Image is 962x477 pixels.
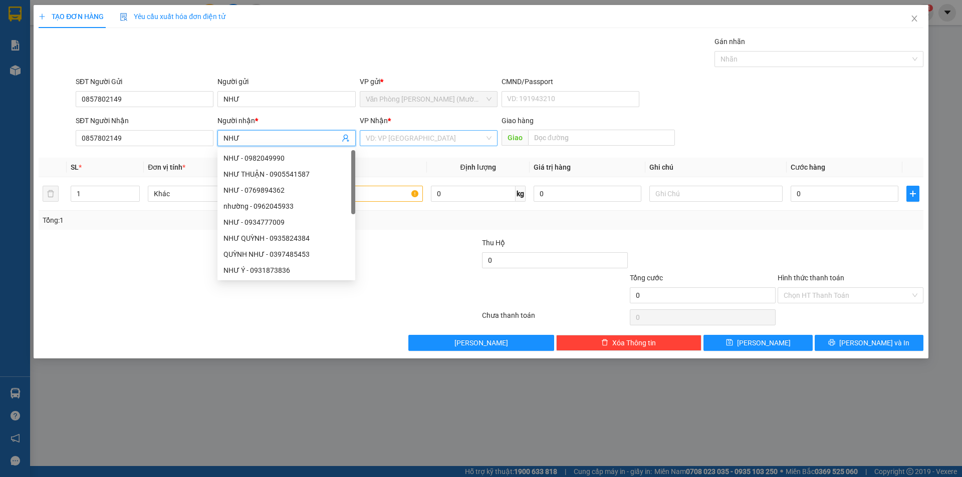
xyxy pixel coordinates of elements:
button: Close [900,5,928,33]
div: nhường - 0962045933 [217,198,355,214]
span: TẠO ĐƠN HÀNG [39,13,104,21]
button: printer[PERSON_NAME] và In [815,335,923,351]
div: Tổng: 1 [43,215,371,226]
img: logo.jpg [109,13,133,37]
div: NHƯ - 0769894362 [223,185,349,196]
div: QUỲNH NHƯ - 0397485453 [223,249,349,260]
div: NHƯ Ý - 0931873836 [223,265,349,276]
span: Yêu cầu xuất hóa đơn điện tử [120,13,225,21]
div: NHƯ - 0982049990 [217,150,355,166]
span: Đơn vị tính [148,163,185,171]
button: delete [43,186,59,202]
div: NHƯ QUỲNH - 0935824384 [223,233,349,244]
span: delete [601,339,608,347]
div: nhường - 0962045933 [223,201,349,212]
span: Khác [154,186,275,201]
div: NHƯ QUỲNH - 0935824384 [217,230,355,246]
div: QUỲNH NHƯ - 0397485453 [217,246,355,262]
li: (c) 2017 [84,48,138,60]
div: NHƯ - 0934777009 [217,214,355,230]
span: Giao hàng [502,117,534,125]
span: [PERSON_NAME] [454,337,508,348]
span: Tổng cước [630,274,663,282]
input: Ghi Chú [649,186,783,202]
span: save [726,339,733,347]
b: [PERSON_NAME] [13,65,57,112]
div: SĐT Người Nhận [76,115,213,126]
div: Người gửi [217,76,355,87]
b: [DOMAIN_NAME] [84,38,138,46]
span: [PERSON_NAME] [737,337,791,348]
input: Dọc đường [528,130,675,146]
button: deleteXóa Thông tin [556,335,702,351]
span: Giao [502,130,528,146]
div: NHƯ - 0982049990 [223,153,349,164]
input: VD: Bàn, Ghế [289,186,422,202]
span: Thu Hộ [482,239,505,247]
span: Cước hàng [791,163,825,171]
input: 0 [534,186,641,202]
label: Hình thức thanh toán [778,274,844,282]
img: icon [120,13,128,21]
span: close [910,15,918,23]
span: kg [516,186,526,202]
div: NHƯ Ý - 0931873836 [217,262,355,278]
span: plus [907,190,919,198]
span: Văn Phòng Trần Phú (Mường Thanh) [366,92,492,107]
button: save[PERSON_NAME] [703,335,812,351]
span: [PERSON_NAME] và In [839,337,909,348]
span: VP Nhận [360,117,388,125]
button: [PERSON_NAME] [408,335,554,351]
div: NHƯ THUẬN - 0905541587 [217,166,355,182]
div: NHƯ - 0934777009 [223,217,349,228]
span: Xóa Thông tin [612,337,656,348]
div: Người nhận [217,115,355,126]
div: CMND/Passport [502,76,639,87]
div: NHƯ - 0769894362 [217,182,355,198]
img: logo.jpg [13,13,63,63]
div: VP gửi [360,76,498,87]
th: Ghi chú [645,158,787,177]
div: NHƯ THUẬN - 0905541587 [223,169,349,180]
b: BIÊN NHẬN GỬI HÀNG [65,15,96,79]
span: plus [39,13,46,20]
span: SL [71,163,79,171]
button: plus [906,186,919,202]
div: Chưa thanh toán [481,310,629,327]
label: Gán nhãn [714,38,745,46]
span: user-add [342,134,350,142]
span: printer [828,339,835,347]
span: Giá trị hàng [534,163,571,171]
span: Định lượng [460,163,496,171]
div: SĐT Người Gửi [76,76,213,87]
